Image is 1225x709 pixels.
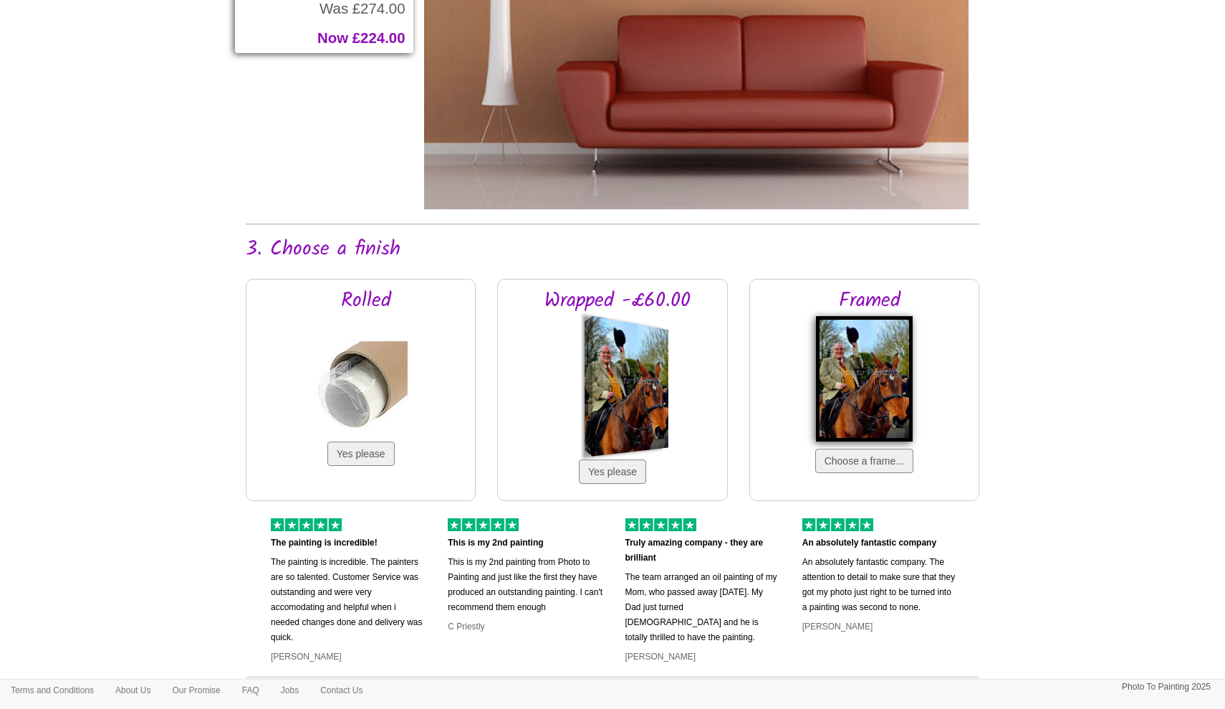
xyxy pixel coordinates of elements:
p: An absolutely fantastic company [802,536,958,551]
button: Choose a frame... [815,449,913,473]
p: The painting is incredible! [271,536,426,551]
img: 5 of out 5 stars [802,518,873,531]
span: Now [317,30,348,46]
img: 5 of out 5 stars [625,518,696,531]
p: C Priestly [448,619,603,634]
a: FAQ [231,680,270,701]
a: About Us [105,680,161,701]
span: £60.00 [631,285,691,317]
p: This is my 2nd painting [448,536,603,551]
p: An absolutely fantastic company. The attention to detail to make sure that they got my photo just... [802,555,958,615]
a: Jobs [270,680,309,701]
h2: Wrapped - [530,290,705,313]
p: [PERSON_NAME] [625,649,781,665]
p: [PERSON_NAME] [802,619,958,634]
p: [PERSON_NAME] [271,649,426,665]
a: Our Promise [161,680,231,701]
span: Was £274.00 [320,1,405,16]
h2: Framed [782,290,957,313]
img: Rolled in a tube [314,341,408,434]
p: Truly amazing company - they are brilliant [625,536,781,566]
h2: 3. Choose a finish [246,239,979,261]
p: The painting is incredible. The painters are so talented. Customer Service was outstanding and we... [271,555,426,645]
p: The team arranged an oil painting of my Mom, who passed away [DATE]. My Dad just turned [DEMOGRAP... [625,570,781,645]
img: 5 of out 5 stars [448,518,519,531]
button: Yes please [327,442,395,466]
p: This is my 2nd painting from Photo to Painting and just like the first they have produced an outs... [448,555,603,615]
img: Framed [816,316,913,442]
p: Photo To Painting 2025 [1122,680,1211,695]
a: Contact Us [309,680,373,701]
button: Yes please [579,460,646,484]
img: 5 of out 5 stars [271,518,342,531]
span: £224.00 [352,30,405,46]
h2: Rolled [279,290,453,313]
